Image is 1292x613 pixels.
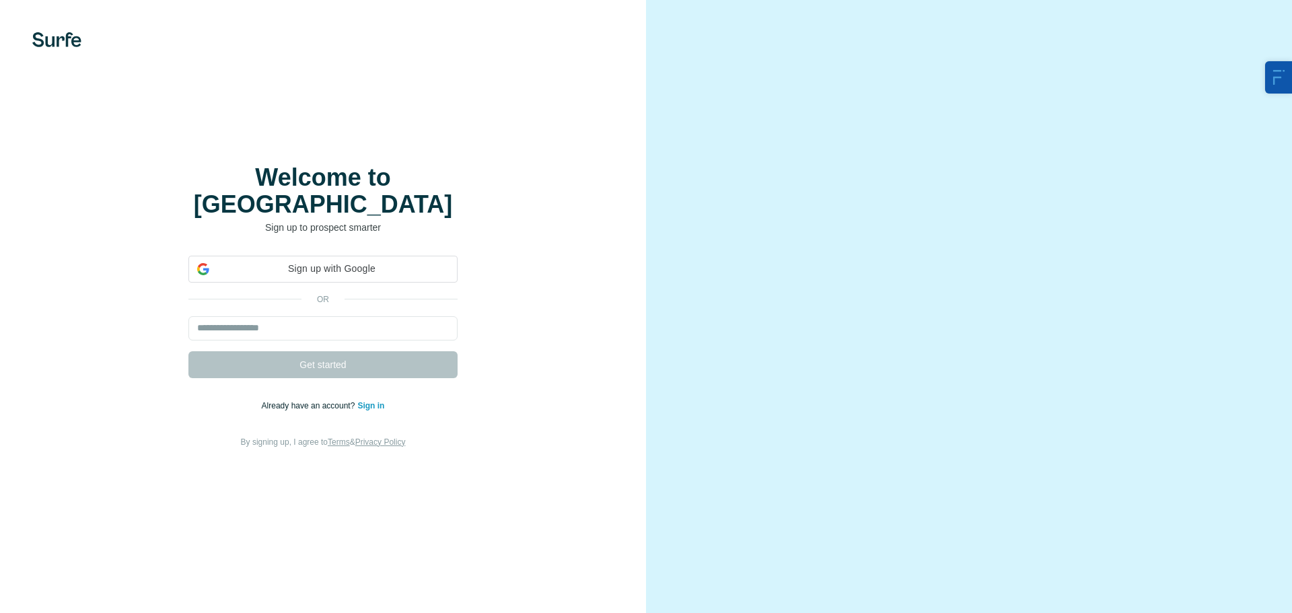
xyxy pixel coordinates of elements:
[32,32,81,47] img: Surfe's logo
[188,256,458,283] div: Sign up with Google
[355,437,406,447] a: Privacy Policy
[188,164,458,218] h1: Welcome to [GEOGRAPHIC_DATA]
[241,437,406,447] span: By signing up, I agree to &
[262,401,358,410] span: Already have an account?
[357,401,384,410] a: Sign in
[301,293,345,305] p: or
[215,262,449,276] span: Sign up with Google
[328,437,350,447] a: Terms
[188,221,458,234] p: Sign up to prospect smarter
